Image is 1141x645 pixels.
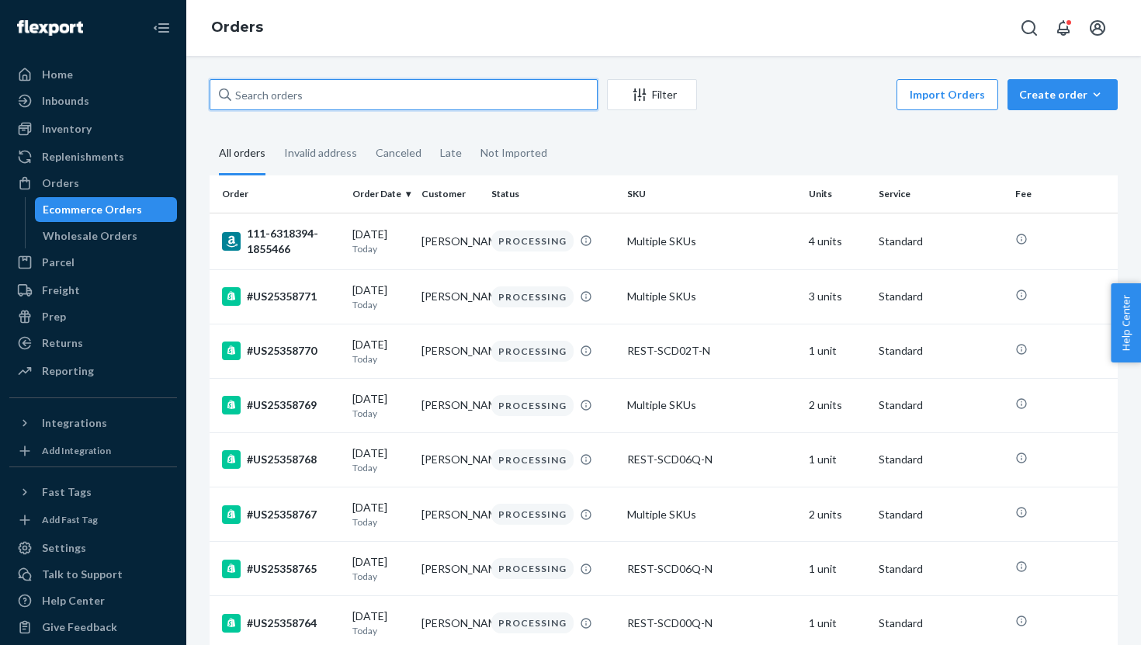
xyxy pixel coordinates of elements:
[9,331,177,355] a: Returns
[9,116,177,141] a: Inventory
[9,536,177,560] a: Settings
[415,324,485,378] td: [PERSON_NAME]
[222,226,340,257] div: 111-6318394-1855466
[485,175,622,213] th: Status
[222,287,340,306] div: #US25358771
[9,359,177,383] a: Reporting
[352,446,410,474] div: [DATE]
[621,175,803,213] th: SKU
[42,121,92,137] div: Inventory
[352,407,410,420] p: Today
[284,133,357,173] div: Invalid address
[42,444,111,457] div: Add Integration
[42,484,92,500] div: Fast Tags
[415,213,485,269] td: [PERSON_NAME]
[222,560,340,578] div: #US25358765
[1019,87,1106,102] div: Create order
[627,561,796,577] div: REST-SCD06Q-N
[879,507,1003,522] p: Standard
[352,391,410,420] div: [DATE]
[222,505,340,524] div: #US25358767
[627,616,796,631] div: REST-SCD00Q-N
[896,79,998,110] button: Import Orders
[42,93,89,109] div: Inbounds
[352,337,410,366] div: [DATE]
[352,298,410,311] p: Today
[480,133,547,173] div: Not Imported
[879,343,1003,359] p: Standard
[491,286,574,307] div: PROCESSING
[415,269,485,324] td: [PERSON_NAME]
[146,12,177,43] button: Close Navigation
[415,378,485,432] td: [PERSON_NAME]
[491,395,574,416] div: PROCESSING
[803,269,872,324] td: 3 units
[346,175,416,213] th: Order Date
[803,378,872,432] td: 2 units
[42,513,98,526] div: Add Fast Tag
[621,378,803,432] td: Multiple SKUs
[9,171,177,196] a: Orders
[222,342,340,360] div: #US25358770
[42,255,75,270] div: Parcel
[42,309,66,324] div: Prep
[491,449,574,470] div: PROCESSING
[9,411,177,435] button: Integrations
[9,511,177,529] a: Add Fast Tag
[491,612,574,633] div: PROCESSING
[1007,79,1118,110] button: Create order
[491,231,574,251] div: PROCESSING
[1014,12,1045,43] button: Open Search Box
[1009,175,1118,213] th: Fee
[803,432,872,487] td: 1 unit
[415,542,485,596] td: [PERSON_NAME]
[199,5,276,50] ol: breadcrumbs
[43,202,142,217] div: Ecommerce Orders
[803,542,872,596] td: 1 unit
[9,304,177,329] a: Prep
[352,624,410,637] p: Today
[9,62,177,87] a: Home
[222,396,340,414] div: #US25358769
[211,19,263,36] a: Orders
[9,588,177,613] a: Help Center
[352,554,410,583] div: [DATE]
[42,415,107,431] div: Integrations
[1048,12,1079,43] button: Open notifications
[43,228,137,244] div: Wholesale Orders
[9,250,177,275] a: Parcel
[803,175,872,213] th: Units
[9,480,177,505] button: Fast Tags
[879,452,1003,467] p: Standard
[803,487,872,542] td: 2 units
[608,87,696,102] div: Filter
[879,616,1003,631] p: Standard
[210,175,346,213] th: Order
[491,341,574,362] div: PROCESSING
[352,609,410,637] div: [DATE]
[491,558,574,579] div: PROCESSING
[9,442,177,460] a: Add Integration
[879,561,1003,577] p: Standard
[9,562,177,587] a: Talk to Support
[621,213,803,269] td: Multiple SKUs
[42,619,117,635] div: Give Feedback
[621,269,803,324] td: Multiple SKUs
[352,242,410,255] p: Today
[352,570,410,583] p: Today
[879,289,1003,304] p: Standard
[219,133,265,175] div: All orders
[627,343,796,359] div: REST-SCD02T-N
[42,593,105,609] div: Help Center
[9,144,177,169] a: Replenishments
[222,450,340,469] div: #US25358768
[879,397,1003,413] p: Standard
[352,461,410,474] p: Today
[491,504,574,525] div: PROCESSING
[42,567,123,582] div: Talk to Support
[607,79,697,110] button: Filter
[42,175,79,191] div: Orders
[9,88,177,113] a: Inbounds
[210,79,598,110] input: Search orders
[621,487,803,542] td: Multiple SKUs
